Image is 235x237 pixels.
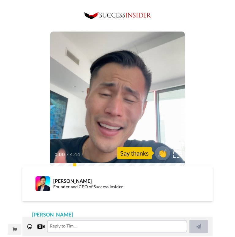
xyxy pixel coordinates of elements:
button: 👏 [155,146,170,160]
span: / [66,151,69,158]
img: Full screen [173,152,179,158]
span: 0:00 [54,151,65,158]
span: 4:44 [70,151,80,158]
div: Reply by Video [37,223,45,230]
img: 0c8b3de2-5a68-4eb7-92e8-72f868773395 [84,12,151,19]
img: Profile Image [35,176,50,191]
span: 👏 [155,148,170,158]
div: Say thanks [117,147,152,159]
div: [PERSON_NAME] [32,211,203,218]
div: [PERSON_NAME] [53,178,203,184]
div: Founder and CEO of Success Insider [53,184,203,190]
